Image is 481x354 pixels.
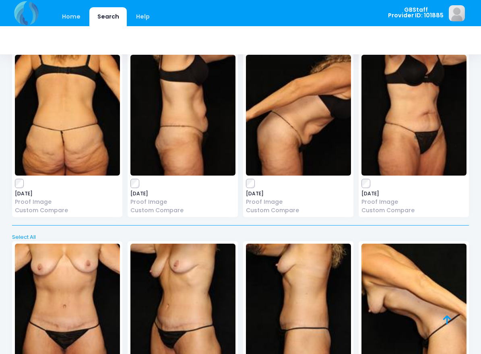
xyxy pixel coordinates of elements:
img: image [130,55,235,176]
a: Custom Compare [361,206,467,215]
span: [DATE] [130,191,235,196]
a: Home [54,7,88,26]
img: image [449,5,465,21]
img: image [15,55,120,176]
img: image [246,55,351,176]
a: Proof Image [361,198,467,206]
a: Proof Image [130,198,235,206]
span: [DATE] [15,191,120,196]
span: [DATE] [246,191,351,196]
a: Search [89,7,127,26]
span: [DATE] [361,191,467,196]
a: Proof Image [15,198,120,206]
img: image [361,55,467,176]
a: Help [128,7,158,26]
a: Custom Compare [15,206,120,215]
a: Proof Image [246,198,351,206]
span: GBStaff Provider ID: 101885 [388,7,444,19]
a: Select All [10,233,472,241]
a: Custom Compare [130,206,235,215]
a: Custom Compare [246,206,351,215]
